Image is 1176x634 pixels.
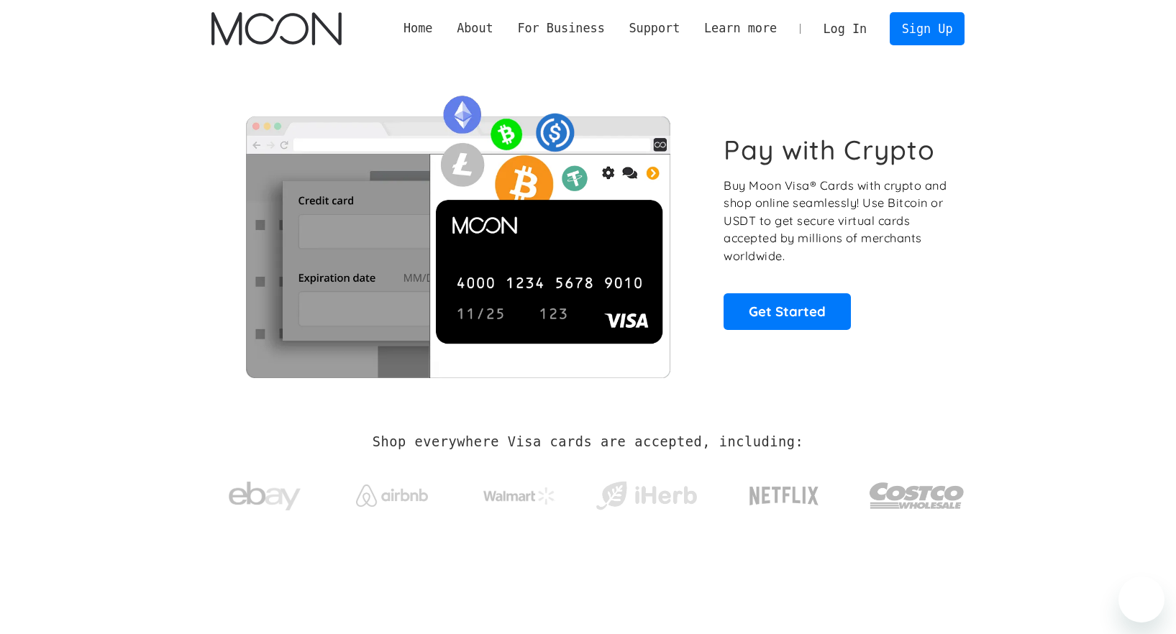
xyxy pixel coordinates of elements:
img: Walmart [483,487,555,505]
a: Get Started [724,293,851,329]
div: Support [629,19,680,37]
div: For Business [517,19,604,37]
a: home [211,12,342,45]
img: Moon Logo [211,12,342,45]
div: Learn more [704,19,777,37]
h2: Shop everywhere Visa cards are accepted, including: [373,434,803,450]
img: Costco [869,469,965,523]
img: Airbnb [356,484,428,507]
div: About [457,19,493,37]
a: iHerb [593,463,700,522]
a: ebay [211,459,319,526]
img: iHerb [593,477,700,515]
h1: Pay with Crypto [724,134,935,166]
div: For Business [506,19,617,37]
a: Walmart [465,473,573,512]
a: Sign Up [890,12,965,45]
a: Log In [811,13,879,45]
a: Netflix [720,464,849,521]
a: Home [391,19,445,37]
div: Support [617,19,692,37]
img: Moon Cards let you spend your crypto anywhere Visa is accepted. [211,86,704,377]
img: ebay [229,474,301,519]
a: Costco [869,454,965,530]
div: About [445,19,505,37]
div: Learn more [692,19,789,37]
img: Netflix [748,478,820,514]
iframe: Button to launch messaging window [1118,576,1164,622]
a: Airbnb [338,470,445,514]
p: Buy Moon Visa® Cards with crypto and shop online seamlessly! Use Bitcoin or USDT to get secure vi... [724,177,949,265]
